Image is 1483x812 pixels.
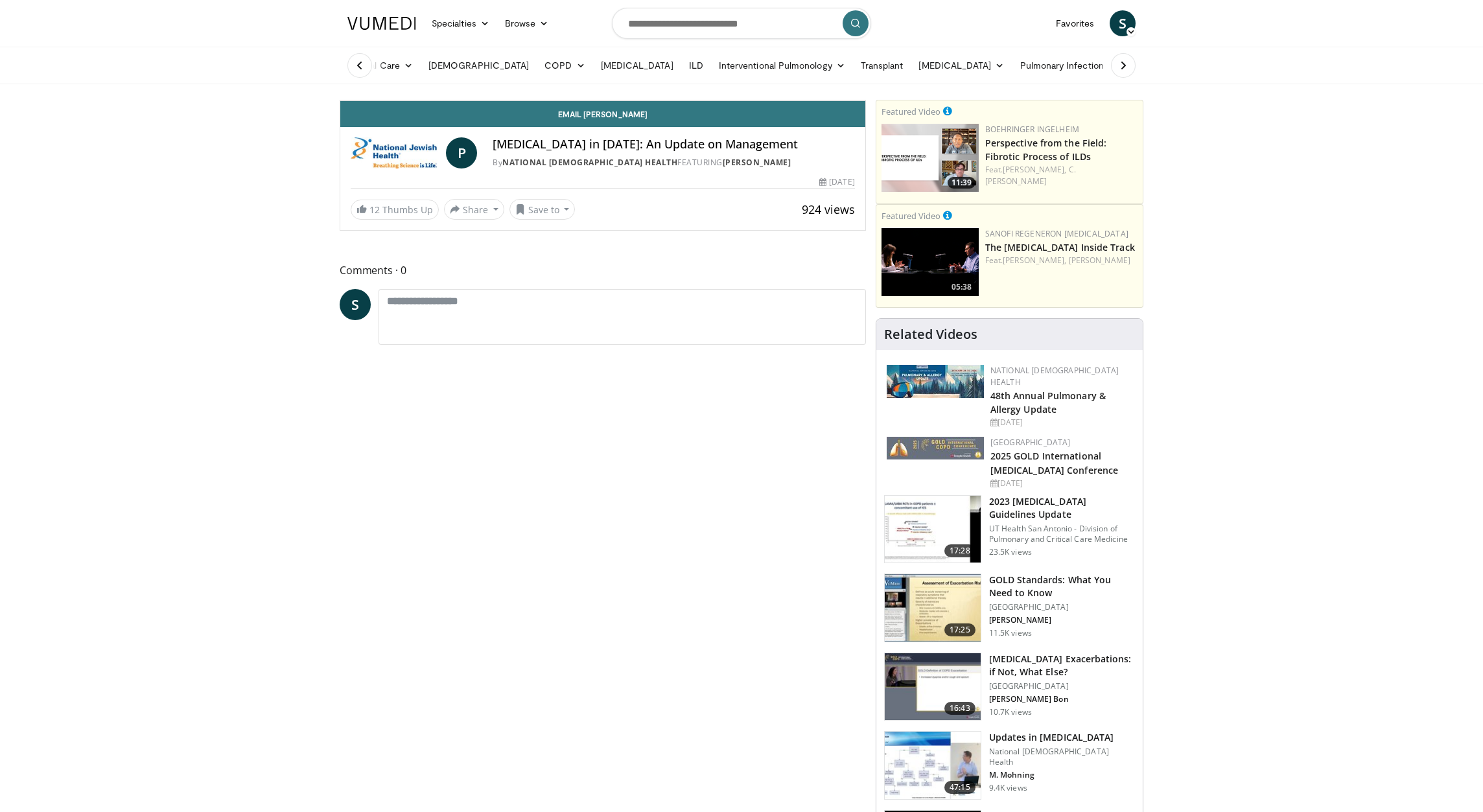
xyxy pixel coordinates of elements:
[340,289,371,320] a: S
[985,241,1135,253] a: The [MEDICAL_DATA] Inside Track
[681,52,711,78] a: ILD
[884,574,1135,642] a: 17:25 GOLD Standards: What You Need to Know [GEOGRAPHIC_DATA] [PERSON_NAME] 11.5K views
[989,707,1032,717] p: 10.7K views
[989,547,1032,557] p: 23.5K views
[985,137,1107,163] a: Perspective from the Field: Fibrotic Process of ILDs
[509,199,576,220] button: Save to
[819,176,854,188] div: [DATE]
[853,52,911,78] a: Transplant
[884,653,1135,721] a: 16:43 [MEDICAL_DATA] Exacerbations: if Not, What Else? [GEOGRAPHIC_DATA] [PERSON_NAME] Bon 10.7K ...
[989,747,1135,767] p: National [DEMOGRAPHIC_DATA] Health
[989,770,1135,780] p: M. Mohning
[989,615,1135,625] p: [PERSON_NAME]
[948,281,975,293] span: 05:38
[351,137,441,168] img: National Jewish Health
[944,623,975,636] span: 17:25
[944,781,975,794] span: 47:15
[989,495,1135,521] h3: 2023 [MEDICAL_DATA] Guidelines Update
[989,694,1135,704] p: [PERSON_NAME] Bon
[1048,10,1102,36] a: Favorites
[887,437,984,459] img: 29f03053-4637-48fc-b8d3-cde88653f0ec.jpeg.150x105_q85_autocrop_double_scale_upscale_version-0.2.jpg
[493,157,855,168] div: By FEATURING
[887,365,984,398] img: b90f5d12-84c1-472e-b843-5cad6c7ef911.jpg.150x105_q85_autocrop_double_scale_upscale_version-0.2.jpg
[882,228,979,296] a: 05:38
[1003,255,1066,266] a: [PERSON_NAME],
[369,203,380,216] span: 12
[989,783,1027,793] p: 9.4K views
[989,574,1135,599] h3: GOLD Standards: What You Need to Know
[911,52,1012,78] a: [MEDICAL_DATA]
[985,228,1128,239] a: Sanofi Regeneron [MEDICAL_DATA]
[421,52,537,78] a: [DEMOGRAPHIC_DATA]
[497,10,557,36] a: Browse
[990,437,1071,448] a: [GEOGRAPHIC_DATA]
[723,157,791,168] a: [PERSON_NAME]
[1003,164,1066,175] a: [PERSON_NAME],
[985,124,1079,135] a: Boehringer Ingelheim
[347,17,416,30] img: VuMedi Logo
[502,157,677,168] a: National [DEMOGRAPHIC_DATA] Health
[340,100,865,101] video-js: Video Player
[612,8,871,39] input: Search topics, interventions
[989,731,1135,744] h3: Updates in [MEDICAL_DATA]
[882,228,979,296] img: 64e8314d-0090-42e1-8885-f47de767bd23.png.150x105_q85_crop-smart_upscale.png
[711,52,853,78] a: Interventional Pulmonology
[340,101,865,127] a: Email [PERSON_NAME]
[944,702,975,715] span: 16:43
[884,731,1135,800] a: 47:15 Updates in [MEDICAL_DATA] National [DEMOGRAPHIC_DATA] Health M. Mohning 9.4K views
[989,681,1135,691] p: [GEOGRAPHIC_DATA]
[446,137,477,168] a: P
[882,210,940,222] small: Featured Video
[985,164,1076,187] a: C. [PERSON_NAME]
[1110,10,1136,36] a: S
[989,653,1135,679] h3: [MEDICAL_DATA] Exacerbations: if Not, What Else?
[990,450,1119,476] a: 2025 GOLD International [MEDICAL_DATA] Conference
[990,389,1106,415] a: 48th Annual Pulmonary & Allergy Update
[882,106,940,117] small: Featured Video
[351,200,439,220] a: 12 Thumbs Up
[989,524,1135,544] p: UT Health San Antonio - Division of Pulmonary and Critical Care Medicine
[882,124,979,192] img: 0d260a3c-dea8-4d46-9ffd-2859801fb613.png.150x105_q85_crop-smart_upscale.png
[885,653,981,721] img: 1da12ca7-d1b3-42e7-aa86-5deb1d017fda.150x105_q85_crop-smart_upscale.jpg
[990,365,1119,388] a: National [DEMOGRAPHIC_DATA] Health
[802,202,855,217] span: 924 views
[884,495,1135,564] a: 17:28 2023 [MEDICAL_DATA] Guidelines Update UT Health San Antonio - Division of Pulmonary and Cri...
[990,478,1132,489] div: [DATE]
[989,602,1135,612] p: [GEOGRAPHIC_DATA]
[985,164,1138,187] div: Feat.
[537,52,592,78] a: COPD
[444,199,504,220] button: Share
[340,262,866,279] span: Comments 0
[989,628,1032,638] p: 11.5K views
[593,52,681,78] a: [MEDICAL_DATA]
[985,255,1138,266] div: Feat.
[885,732,981,799] img: f1afee27-a73a-4397-a8ce-49c9e0951984.150x105_q85_crop-smart_upscale.jpg
[885,496,981,563] img: 9f1c6381-f4d0-4cde-93c4-540832e5bbaf.150x105_q85_crop-smart_upscale.jpg
[882,124,979,192] a: 11:39
[990,417,1132,428] div: [DATE]
[944,544,975,557] span: 17:28
[1069,255,1130,266] a: [PERSON_NAME]
[884,327,977,342] h4: Related Videos
[948,177,975,189] span: 11:39
[493,137,855,152] h4: [MEDICAL_DATA] in [DATE]: An Update on Management
[424,10,497,36] a: Specialties
[1012,52,1125,78] a: Pulmonary Infection
[885,574,981,642] img: 23bf7646-4741-4747-8861-6c160c37cdfa.150x105_q85_crop-smart_upscale.jpg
